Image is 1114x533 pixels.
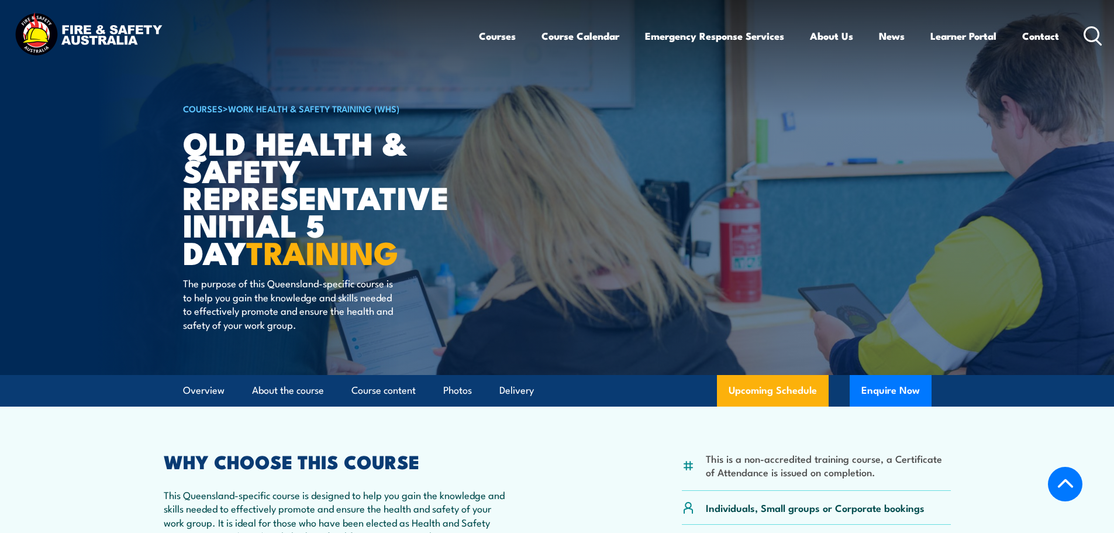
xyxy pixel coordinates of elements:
a: Delivery [499,375,534,406]
li: This is a non-accredited training course, a Certificate of Attendance is issued on completion. [706,452,951,479]
a: About the course [252,375,324,406]
a: About Us [810,20,853,51]
a: Contact [1022,20,1059,51]
button: Enquire Now [850,375,932,407]
a: Emergency Response Services [645,20,784,51]
a: Work Health & Safety Training (WHS) [228,102,399,115]
p: Individuals, Small groups or Corporate bookings [706,501,925,514]
p: The purpose of this Queensland-specific course is to help you gain the knowledge and skills neede... [183,276,396,331]
strong: TRAINING [246,227,398,276]
a: Courses [479,20,516,51]
h2: WHY CHOOSE THIS COURSE [164,453,505,469]
a: Learner Portal [930,20,996,51]
h6: > [183,101,472,115]
a: Course Calendar [542,20,619,51]
a: Overview [183,375,225,406]
h1: QLD Health & Safety Representative Initial 5 Day [183,129,472,266]
a: Upcoming Schedule [717,375,829,407]
a: Photos [443,375,472,406]
a: Course content [351,375,416,406]
a: News [879,20,905,51]
a: COURSES [183,102,223,115]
